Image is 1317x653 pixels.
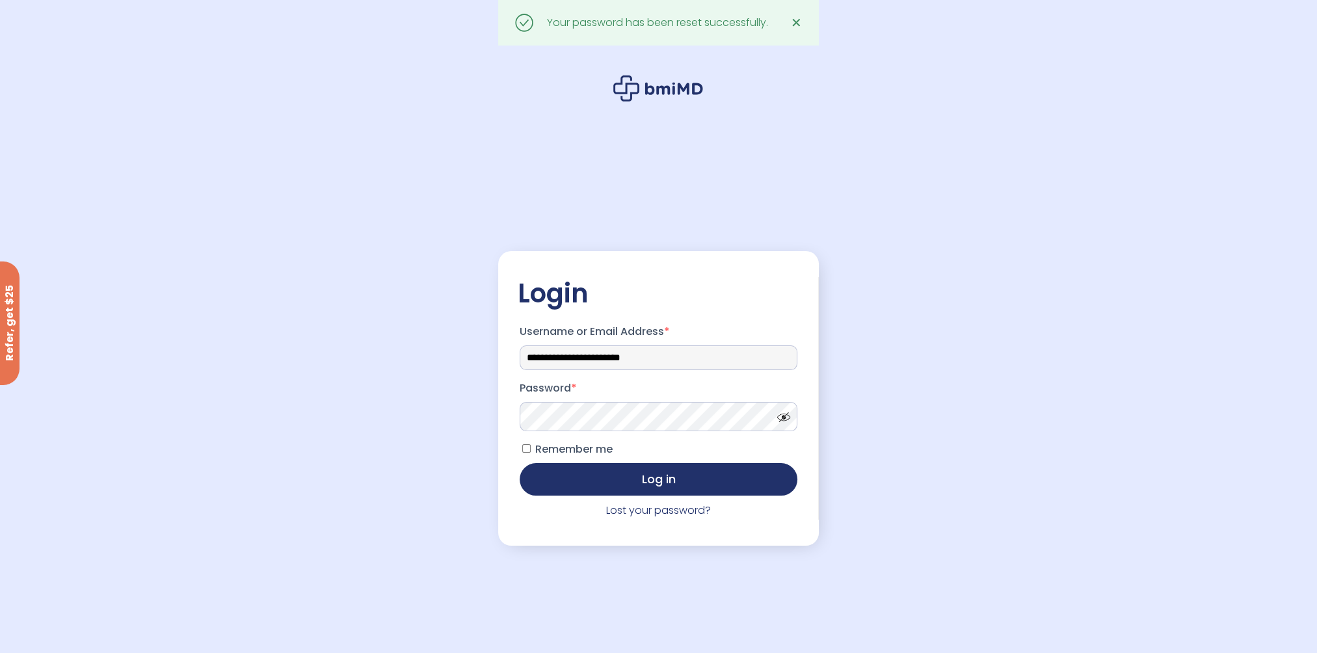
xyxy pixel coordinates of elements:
[547,14,768,32] div: Your password has been reset successfully.
[783,10,809,36] a: ✕
[520,378,797,399] label: Password
[522,444,531,453] input: Remember me
[520,463,797,496] button: Log in
[790,14,801,32] span: ✕
[520,321,797,342] label: Username or Email Address
[535,442,613,457] span: Remember me
[606,503,711,518] a: Lost your password?
[518,277,799,310] h2: Login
